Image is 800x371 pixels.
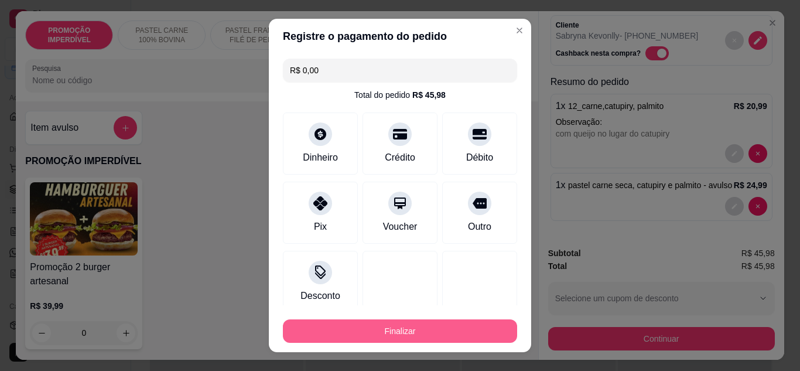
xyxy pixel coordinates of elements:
[466,151,493,165] div: Débito
[290,59,510,82] input: Ex.: hambúrguer de cordeiro
[468,220,491,234] div: Outro
[510,21,529,40] button: Close
[283,319,517,343] button: Finalizar
[412,89,446,101] div: R$ 45,98
[354,89,446,101] div: Total do pedido
[383,220,418,234] div: Voucher
[314,220,327,234] div: Pix
[269,19,531,54] header: Registre o pagamento do pedido
[300,289,340,303] div: Desconto
[303,151,338,165] div: Dinheiro
[385,151,415,165] div: Crédito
